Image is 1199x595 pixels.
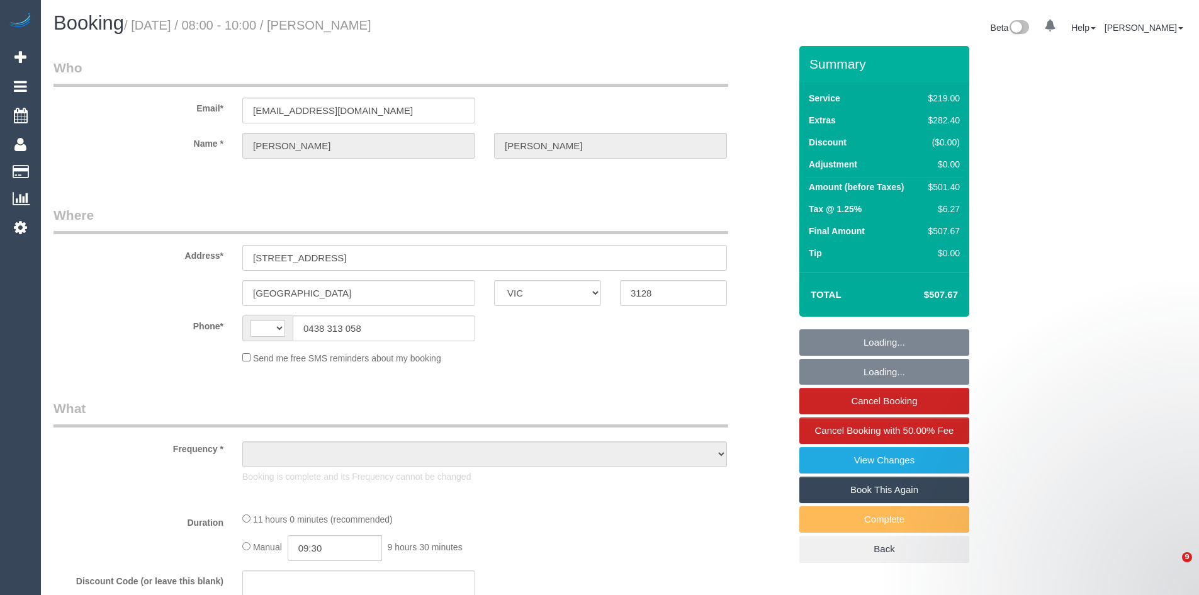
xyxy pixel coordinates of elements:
a: Cancel Booking [799,388,969,414]
div: $0.00 [923,247,960,259]
span: Booking [53,12,124,34]
label: Adjustment [809,158,857,171]
h4: $507.67 [886,290,958,300]
label: Frequency * [44,438,233,455]
strong: Total [811,289,842,300]
label: Address* [44,245,233,262]
span: 9 [1182,552,1192,562]
input: Email* [242,98,475,123]
label: Email* [44,98,233,115]
span: 11 hours 0 minutes (recommended) [253,514,393,524]
div: $0.00 [923,158,960,171]
legend: Where [53,206,728,234]
span: Manual [253,542,282,552]
span: Send me free SMS reminders about my booking [253,353,441,363]
legend: Who [53,59,728,87]
input: First Name* [242,133,475,159]
a: Cancel Booking with 50.00% Fee [799,417,969,444]
label: Final Amount [809,225,865,237]
label: Amount (before Taxes) [809,181,904,193]
label: Duration [44,512,233,529]
div: $501.40 [923,181,960,193]
img: New interface [1008,20,1029,37]
input: Last Name* [494,133,727,159]
a: Back [799,536,969,562]
a: Book This Again [799,477,969,503]
span: 9 hours 30 minutes [388,542,463,552]
a: Beta [991,23,1030,33]
legend: What [53,399,728,428]
iframe: Intercom live chat [1156,552,1186,582]
a: Help [1071,23,1096,33]
p: Booking is complete and its Frequency cannot be changed [242,470,727,483]
div: $219.00 [923,92,960,105]
a: [PERSON_NAME] [1105,23,1183,33]
label: Discount [809,136,847,149]
label: Tip [809,247,822,259]
img: Automaid Logo [8,13,33,30]
div: $6.27 [923,203,960,215]
label: Service [809,92,840,105]
span: Cancel Booking with 50.00% Fee [815,425,954,436]
label: Name * [44,133,233,150]
div: $282.40 [923,114,960,127]
input: Phone* [293,315,475,341]
label: Phone* [44,315,233,332]
label: Discount Code (or leave this blank) [44,570,233,587]
input: Post Code* [620,280,727,306]
small: / [DATE] / 08:00 - 10:00 / [PERSON_NAME] [124,18,371,32]
label: Tax @ 1.25% [809,203,862,215]
a: View Changes [799,447,969,473]
div: $507.67 [923,225,960,237]
div: ($0.00) [923,136,960,149]
label: Extras [809,114,836,127]
input: Suburb* [242,280,475,306]
h3: Summary [809,57,963,71]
